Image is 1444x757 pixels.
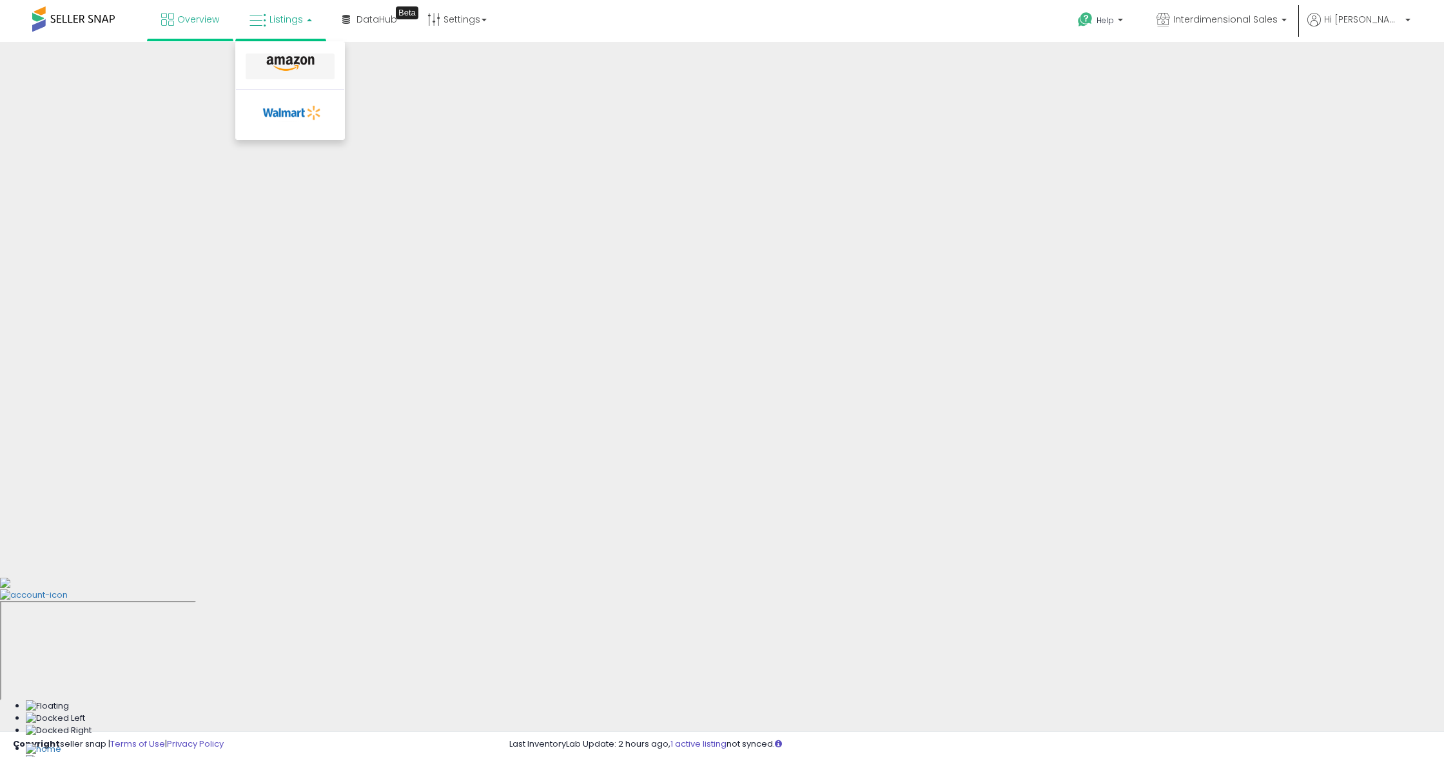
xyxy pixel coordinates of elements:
div: Tooltip anchor [396,6,418,19]
span: DataHub [356,13,397,26]
img: Docked Right [26,725,92,737]
i: Get Help [1077,12,1093,28]
span: Help [1097,15,1114,26]
span: Interdimensional Sales [1173,13,1278,26]
img: Floating [26,700,69,713]
a: Hi [PERSON_NAME] [1307,13,1410,42]
span: Listings [269,13,303,26]
img: Home [26,743,61,756]
a: Help [1068,2,1136,42]
img: Docked Left [26,713,85,725]
span: Hi [PERSON_NAME] [1324,13,1401,26]
span: Overview [177,13,219,26]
